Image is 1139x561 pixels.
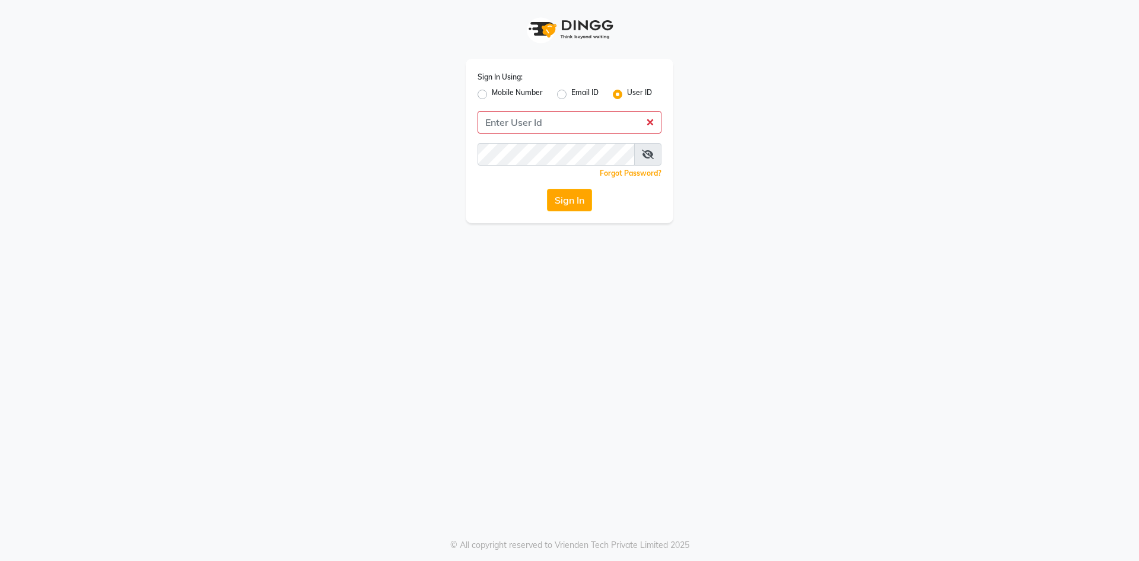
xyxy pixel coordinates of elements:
img: logo1.svg [522,12,617,47]
label: Sign In Using: [478,72,523,83]
input: Username [478,111,661,134]
label: User ID [627,87,652,102]
a: Forgot Password? [600,169,661,178]
button: Sign In [547,189,592,211]
input: Username [478,143,635,166]
label: Mobile Number [492,87,543,102]
label: Email ID [571,87,599,102]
